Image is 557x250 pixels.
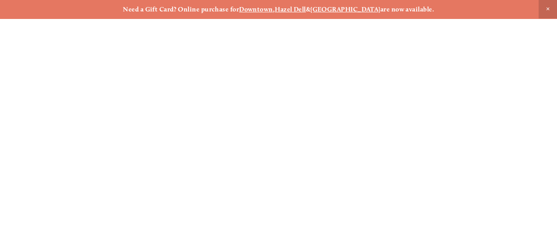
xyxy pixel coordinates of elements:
[310,5,380,13] a: [GEOGRAPHIC_DATA]
[273,5,275,13] strong: ,
[306,5,310,13] strong: &
[275,5,306,13] a: Hazel Dell
[380,5,434,13] strong: are now available.
[123,5,239,13] strong: Need a Gift Card? Online purchase for
[239,5,273,13] a: Downtown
